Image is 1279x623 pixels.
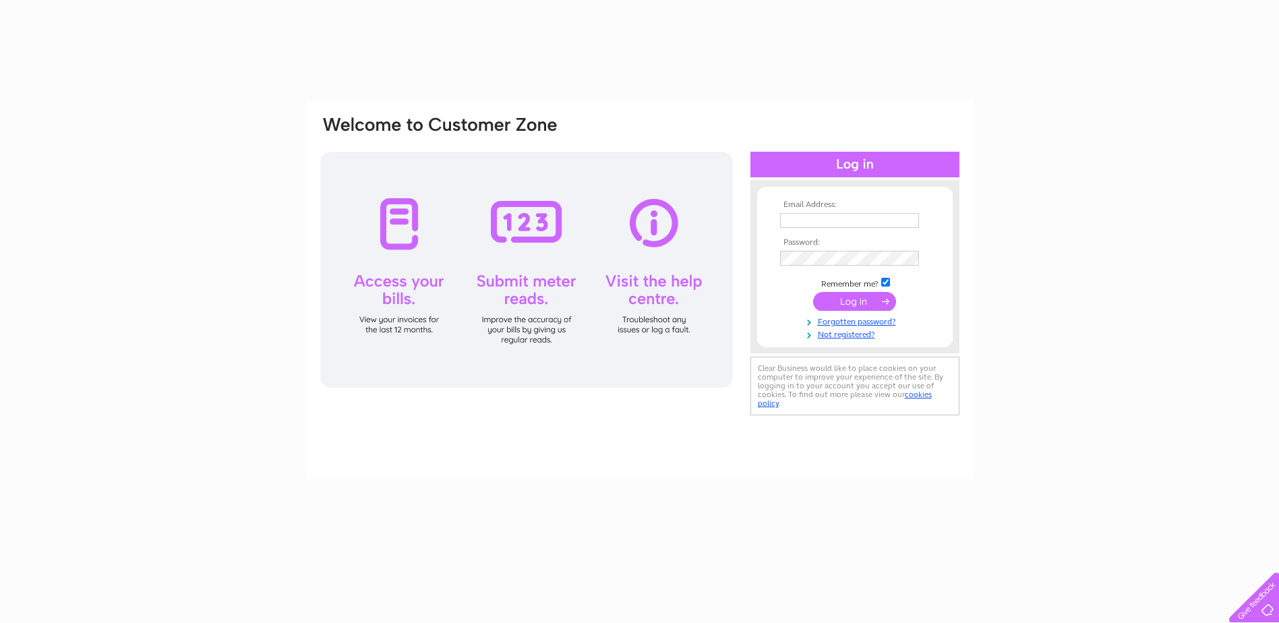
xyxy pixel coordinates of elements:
[777,200,933,210] th: Email Address:
[777,238,933,247] th: Password:
[750,357,959,415] div: Clear Business would like to place cookies on your computer to improve your experience of the sit...
[758,390,932,408] a: cookies policy
[780,314,933,327] a: Forgotten password?
[780,327,933,340] a: Not registered?
[777,276,933,289] td: Remember me?
[813,292,896,311] input: Submit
